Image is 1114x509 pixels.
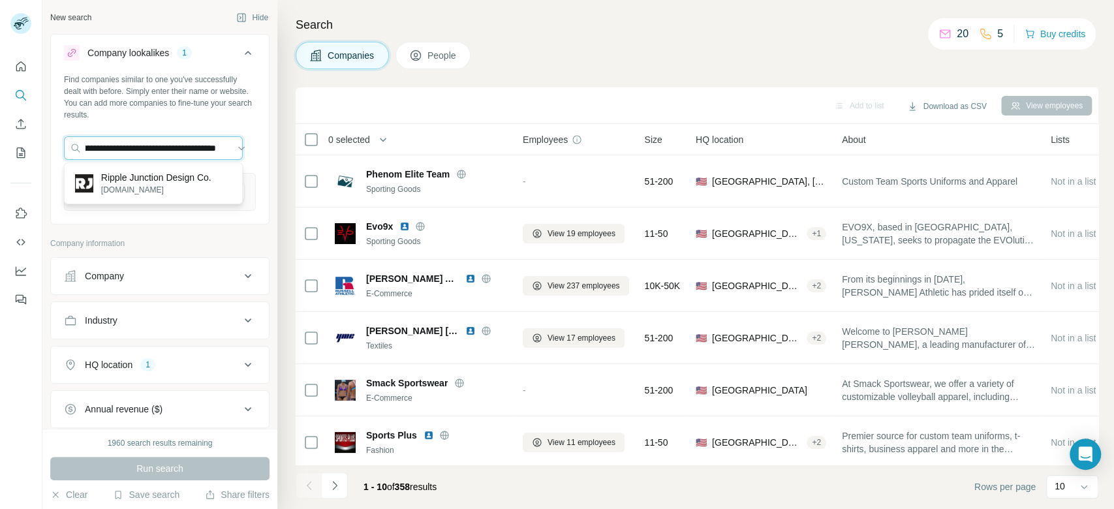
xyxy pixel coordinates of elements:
[645,384,673,397] span: 51-200
[50,12,91,23] div: New search
[366,220,393,233] span: Evo9x
[523,176,526,187] span: -
[424,430,434,440] img: LinkedIn logo
[842,175,1017,188] span: Custom Team Sports Uniforms and Apparel
[10,112,31,136] button: Enrich CSV
[696,279,707,292] span: 🇺🇸
[957,26,968,42] p: 20
[205,488,270,501] button: Share filters
[395,482,410,492] span: 358
[696,227,707,240] span: 🇺🇸
[523,385,526,395] span: -
[387,482,395,492] span: of
[427,49,457,62] span: People
[85,270,124,283] div: Company
[64,74,256,121] div: Find companies similar to one you've successfully dealt with before. Simply enter their name or w...
[50,238,270,249] p: Company information
[51,393,269,425] button: Annual revenue ($)
[10,141,31,164] button: My lists
[335,380,356,401] img: Logo of Smack Sportswear
[10,202,31,225] button: Use Surfe on LinkedIn
[366,429,417,442] span: Sports Plus
[842,273,1035,299] span: From its beginnings in [DATE], [PERSON_NAME] Athletic has prided itself on the quality and value ...
[1055,480,1065,493] p: 10
[101,184,211,196] p: [DOMAIN_NAME]
[548,280,620,292] span: View 237 employees
[50,488,87,501] button: Clear
[85,358,132,371] div: HQ location
[366,324,459,337] span: [PERSON_NAME] [PERSON_NAME]
[548,437,615,448] span: View 11 employees
[842,429,1035,455] span: Premier source for custom team uniforms, t-shirts, business apparel and more in the [US_STATE][GE...
[712,332,801,345] span: [GEOGRAPHIC_DATA], [US_STATE]
[51,37,269,74] button: Company lookalikes1
[51,305,269,336] button: Industry
[366,272,459,285] span: [PERSON_NAME] Athletic
[645,175,673,188] span: 51-200
[328,133,370,146] span: 0 selected
[10,84,31,107] button: Search
[548,332,615,344] span: View 17 employees
[712,175,826,188] span: [GEOGRAPHIC_DATA], [US_STATE]
[399,221,410,232] img: LinkedIn logo
[807,280,826,292] div: + 2
[101,171,211,184] p: Ripple Junction Design Co.
[177,47,192,59] div: 1
[523,224,625,243] button: View 19 employees
[85,314,117,327] div: Industry
[366,168,450,181] span: Phenom Elite Team
[712,227,801,240] span: [GEOGRAPHIC_DATA], [US_STATE]
[523,433,625,452] button: View 11 employees
[366,392,507,404] div: E-Commerce
[712,279,801,292] span: [GEOGRAPHIC_DATA]
[1051,385,1096,395] span: Not in a list
[523,276,629,296] button: View 237 employees
[335,328,356,348] img: Logo of Yarrington Mills
[842,377,1035,403] span: At Smack Sportswear, we offer a variety of customizable volleyball apparel, including sublimation...
[296,16,1098,34] h4: Search
[51,349,269,380] button: HQ location1
[465,273,476,284] img: LinkedIn logo
[997,26,1003,42] p: 5
[1025,25,1085,43] button: Buy credits
[364,482,387,492] span: 1 - 10
[548,228,615,239] span: View 19 employees
[113,488,179,501] button: Save search
[366,340,507,352] div: Textiles
[108,437,213,449] div: 1960 search results remaining
[696,384,707,397] span: 🇺🇸
[523,133,568,146] span: Employees
[87,46,169,59] div: Company lookalikes
[335,223,356,244] img: Logo of Evo9x
[322,472,348,499] button: Navigate to next page
[140,359,155,371] div: 1
[898,97,995,116] button: Download as CSV
[1051,437,1096,448] span: Not in a list
[335,171,356,192] img: Logo of Phenom Elite Team
[335,275,356,296] img: Logo of Russell Athletic
[807,437,826,448] div: + 2
[696,332,707,345] span: 🇺🇸
[10,288,31,311] button: Feedback
[696,436,707,449] span: 🇺🇸
[328,49,375,62] span: Companies
[696,175,707,188] span: 🇺🇸
[227,8,277,27] button: Hide
[1051,176,1096,187] span: Not in a list
[366,377,448,390] span: Smack Sportswear
[1051,281,1096,291] span: Not in a list
[645,279,680,292] span: 10K-50K
[974,480,1036,493] span: Rows per page
[364,482,437,492] span: results
[10,230,31,254] button: Use Surfe API
[523,328,625,348] button: View 17 employees
[1051,333,1096,343] span: Not in a list
[1051,133,1070,146] span: Lists
[807,228,826,239] div: + 1
[807,332,826,344] div: + 2
[712,384,807,397] span: [GEOGRAPHIC_DATA]
[645,227,668,240] span: 11-50
[366,288,507,300] div: E-Commerce
[1070,439,1101,470] div: Open Intercom Messenger
[842,221,1035,247] span: EVO9X, based in [GEOGRAPHIC_DATA], [US_STATE], seeks to propagate the EVOlution of sportswear. Us...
